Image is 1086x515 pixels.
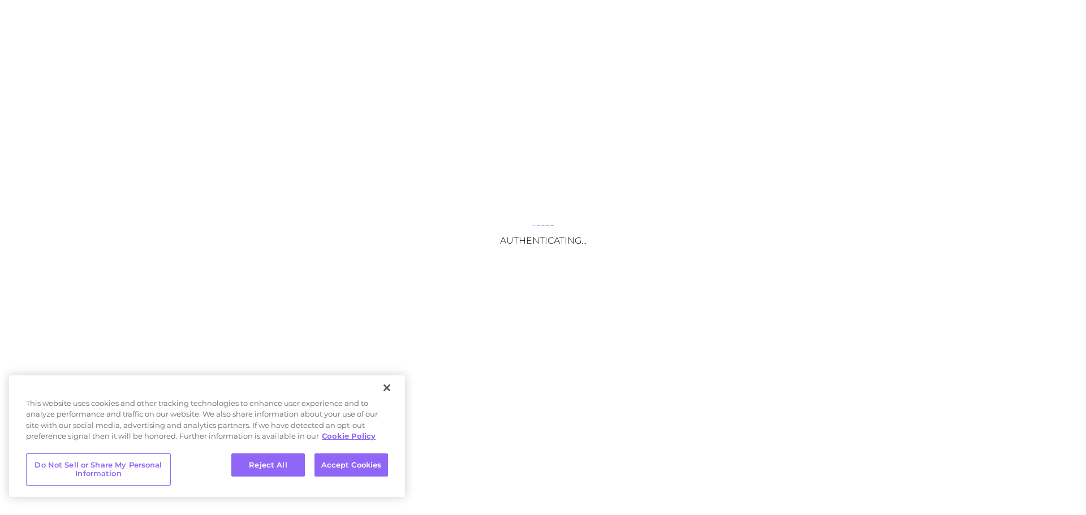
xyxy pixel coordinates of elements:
div: This website uses cookies and other tracking technologies to enhance user experience and to analy... [9,398,405,448]
div: Privacy [9,375,405,497]
button: Close [374,375,399,400]
h3: Authenticating... [430,235,656,246]
button: Reject All [231,453,305,477]
a: More information about your privacy, opens in a new tab [322,431,376,440]
button: Accept Cookies [314,453,388,477]
div: Cookie banner [9,375,405,497]
button: Do Not Sell or Share My Personal Information [26,453,171,486]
